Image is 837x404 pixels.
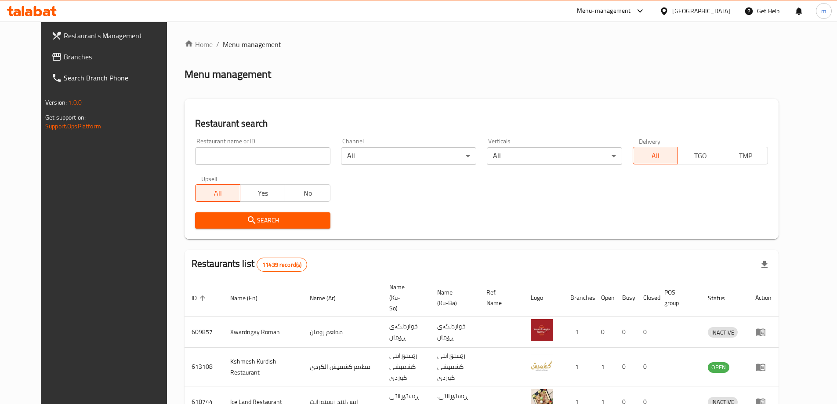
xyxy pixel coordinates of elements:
[821,6,826,16] span: m
[389,282,420,313] span: Name (Ku-So)
[755,327,772,337] div: Menu
[185,317,223,348] td: 609857
[64,51,174,62] span: Branches
[723,147,768,164] button: TMP
[681,149,719,162] span: TGO
[708,328,738,338] span: INACTIVE
[382,317,430,348] td: خواردنگەی ڕۆمان
[577,6,631,16] div: Menu-management
[341,147,476,165] div: All
[563,348,594,386] td: 1
[637,149,674,162] span: All
[192,257,308,272] h2: Restaurants list
[303,348,382,386] td: مطعم كشميش الكردي
[531,319,553,341] img: Xwardngay Roman
[633,147,678,164] button: All
[487,147,622,165] div: All
[285,184,330,202] button: No
[594,348,615,386] td: 1
[240,184,285,202] button: Yes
[185,67,271,81] h2: Menu management
[195,184,240,202] button: All
[748,279,779,317] th: Action
[289,187,326,200] span: No
[230,293,269,303] span: Name (En)
[303,317,382,348] td: مطعم رومان
[310,293,347,303] span: Name (Ar)
[615,279,636,317] th: Busy
[531,354,553,376] img: Kshmesh Kurdish Restaurant
[44,25,181,46] a: Restaurants Management
[664,287,690,308] span: POS group
[185,348,223,386] td: 613108
[382,348,430,386] td: رێستۆرانتی کشمیشى كوردى
[195,147,330,165] input: Search for restaurant name or ID..
[524,279,563,317] th: Logo
[64,30,174,41] span: Restaurants Management
[755,362,772,372] div: Menu
[754,254,775,275] div: Export file
[639,138,661,144] label: Delivery
[45,120,101,132] a: Support.OpsPlatform
[185,39,779,50] nav: breadcrumb
[727,149,765,162] span: TMP
[257,261,307,269] span: 11439 record(s)
[678,147,723,164] button: TGO
[615,348,636,386] td: 0
[486,287,513,308] span: Ref. Name
[594,317,615,348] td: 0
[223,348,303,386] td: Kshmesh Kurdish Restaurant
[563,279,594,317] th: Branches
[708,327,738,338] div: INACTIVE
[45,112,86,123] span: Get support on:
[195,212,330,229] button: Search
[563,317,594,348] td: 1
[430,348,479,386] td: رێستۆرانتی کشمیشى كوردى
[68,97,82,108] span: 1.0.0
[64,73,174,83] span: Search Branch Phone
[223,39,281,50] span: Menu management
[44,67,181,88] a: Search Branch Phone
[192,293,208,303] span: ID
[636,348,657,386] td: 0
[672,6,730,16] div: [GEOGRAPHIC_DATA]
[201,175,217,182] label: Upsell
[437,287,469,308] span: Name (Ku-Ba)
[45,97,67,108] span: Version:
[636,317,657,348] td: 0
[708,362,729,373] div: OPEN
[185,39,213,50] a: Home
[44,46,181,67] a: Branches
[202,215,323,226] span: Search
[244,187,282,200] span: Yes
[594,279,615,317] th: Open
[636,279,657,317] th: Closed
[615,317,636,348] td: 0
[257,258,307,272] div: Total records count
[216,39,219,50] li: /
[708,362,729,372] span: OPEN
[199,187,237,200] span: All
[223,317,303,348] td: Xwardngay Roman
[195,117,768,130] h2: Restaurant search
[708,293,736,303] span: Status
[430,317,479,348] td: خواردنگەی ڕۆمان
